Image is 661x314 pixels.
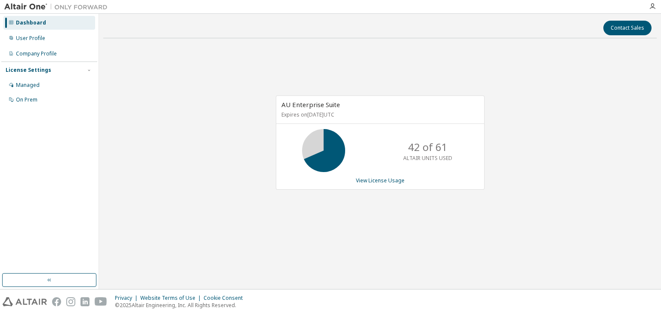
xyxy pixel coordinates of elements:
[16,96,37,103] div: On Prem
[281,100,340,109] span: AU Enterprise Suite
[403,154,452,162] p: ALTAIR UNITS USED
[16,35,45,42] div: User Profile
[3,297,47,306] img: altair_logo.svg
[16,50,57,57] div: Company Profile
[16,82,40,89] div: Managed
[66,297,75,306] img: instagram.svg
[52,297,61,306] img: facebook.svg
[204,295,248,302] div: Cookie Consent
[408,140,448,154] p: 42 of 61
[115,295,140,302] div: Privacy
[140,295,204,302] div: Website Terms of Use
[80,297,90,306] img: linkedin.svg
[356,177,405,184] a: View License Usage
[4,3,112,11] img: Altair One
[603,21,652,35] button: Contact Sales
[95,297,107,306] img: youtube.svg
[115,302,248,309] p: © 2025 Altair Engineering, Inc. All Rights Reserved.
[281,111,477,118] p: Expires on [DATE] UTC
[16,19,46,26] div: Dashboard
[6,67,51,74] div: License Settings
